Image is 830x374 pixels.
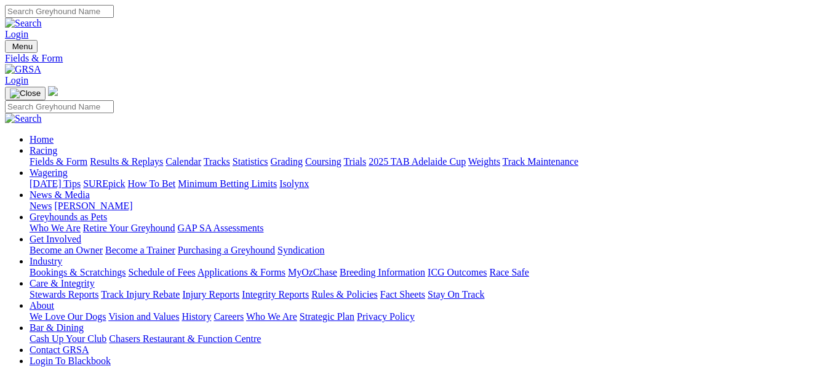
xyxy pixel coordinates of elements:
[10,89,41,98] img: Close
[30,156,87,167] a: Fields & Form
[305,156,341,167] a: Coursing
[30,356,111,366] a: Login To Blackbook
[5,18,42,29] img: Search
[204,156,230,167] a: Tracks
[30,156,825,167] div: Racing
[30,134,54,145] a: Home
[30,178,825,189] div: Wagering
[246,311,297,322] a: Who We Are
[242,289,309,300] a: Integrity Reports
[5,113,42,124] img: Search
[83,223,175,233] a: Retire Your Greyhound
[369,156,466,167] a: 2025 TAB Adelaide Cup
[30,267,126,277] a: Bookings & Scratchings
[198,267,285,277] a: Applications & Forms
[178,223,264,233] a: GAP SA Assessments
[30,322,84,333] a: Bar & Dining
[279,178,309,189] a: Isolynx
[311,289,378,300] a: Rules & Policies
[30,311,106,322] a: We Love Our Dogs
[128,267,195,277] a: Schedule of Fees
[30,245,103,255] a: Become an Owner
[30,333,106,344] a: Cash Up Your Club
[48,86,58,96] img: logo-grsa-white.png
[5,75,28,86] a: Login
[30,267,825,278] div: Industry
[30,145,57,156] a: Racing
[489,267,529,277] a: Race Safe
[30,189,90,200] a: News & Media
[30,201,52,211] a: News
[343,156,366,167] a: Trials
[30,289,825,300] div: Care & Integrity
[108,311,179,322] a: Vision and Values
[30,245,825,256] div: Get Involved
[340,267,425,277] a: Breeding Information
[233,156,268,167] a: Statistics
[30,212,107,222] a: Greyhounds as Pets
[288,267,337,277] a: MyOzChase
[30,344,89,355] a: Contact GRSA
[12,42,33,51] span: Menu
[5,53,825,64] a: Fields & Form
[380,289,425,300] a: Fact Sheets
[30,300,54,311] a: About
[5,100,114,113] input: Search
[30,278,95,288] a: Care & Integrity
[5,29,28,39] a: Login
[213,311,244,322] a: Careers
[5,5,114,18] input: Search
[30,234,81,244] a: Get Involved
[30,311,825,322] div: About
[428,267,487,277] a: ICG Outcomes
[30,223,825,234] div: Greyhounds as Pets
[182,311,211,322] a: History
[83,178,125,189] a: SUREpick
[30,178,81,189] a: [DATE] Tips
[503,156,578,167] a: Track Maintenance
[5,64,41,75] img: GRSA
[30,223,81,233] a: Who We Are
[105,245,175,255] a: Become a Trainer
[300,311,354,322] a: Strategic Plan
[178,178,277,189] a: Minimum Betting Limits
[54,201,132,211] a: [PERSON_NAME]
[30,167,68,178] a: Wagering
[357,311,415,322] a: Privacy Policy
[109,333,261,344] a: Chasers Restaurant & Function Centre
[5,40,38,53] button: Toggle navigation
[468,156,500,167] a: Weights
[277,245,324,255] a: Syndication
[182,289,239,300] a: Injury Reports
[428,289,484,300] a: Stay On Track
[128,178,176,189] a: How To Bet
[30,289,98,300] a: Stewards Reports
[30,201,825,212] div: News & Media
[30,256,62,266] a: Industry
[166,156,201,167] a: Calendar
[101,289,180,300] a: Track Injury Rebate
[90,156,163,167] a: Results & Replays
[178,245,275,255] a: Purchasing a Greyhound
[5,87,46,100] button: Toggle navigation
[30,333,825,344] div: Bar & Dining
[271,156,303,167] a: Grading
